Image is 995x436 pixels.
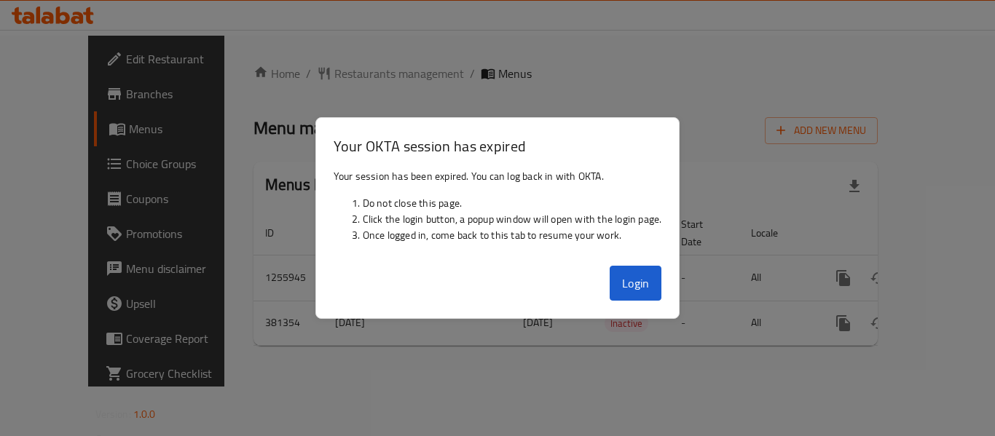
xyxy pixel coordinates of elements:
li: Do not close this page. [363,195,662,211]
li: Click the login button, a popup window will open with the login page. [363,211,662,227]
li: Once logged in, come back to this tab to resume your work. [363,227,662,243]
h3: Your OKTA session has expired [334,135,662,156]
div: Your session has been expired. You can log back in with OKTA. [316,162,680,260]
button: Login [610,266,662,301]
